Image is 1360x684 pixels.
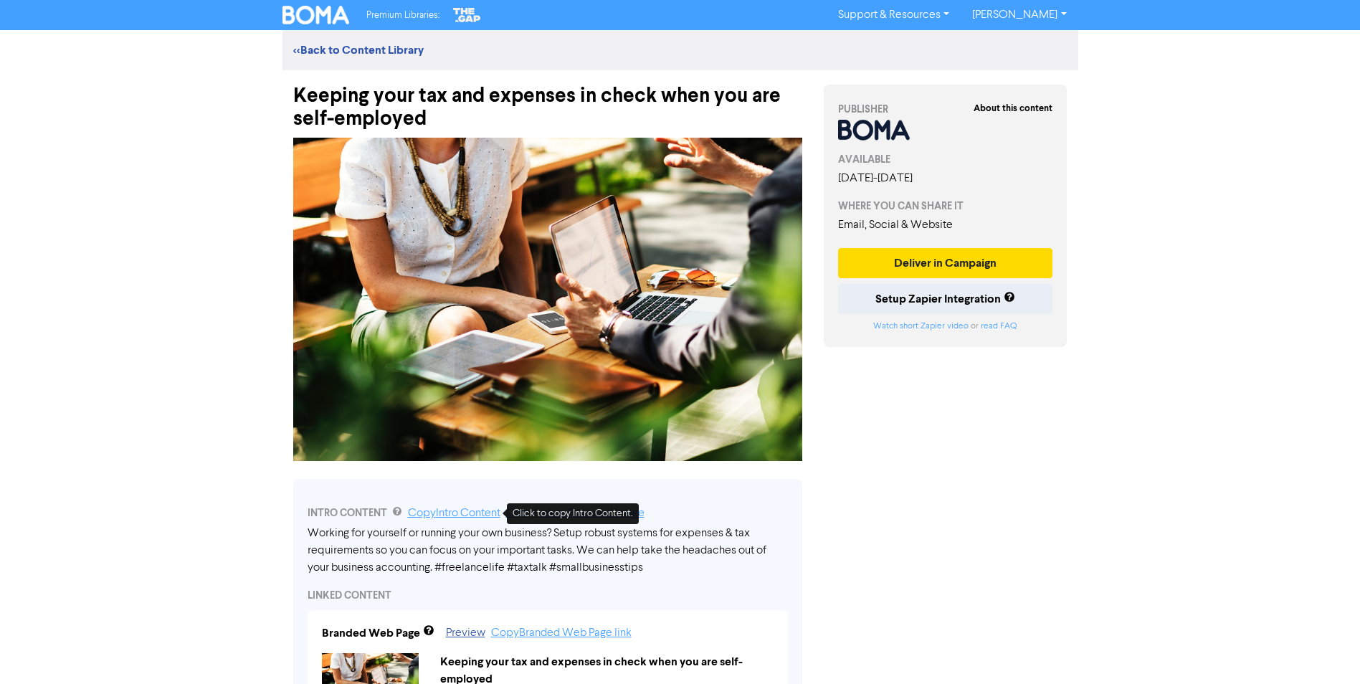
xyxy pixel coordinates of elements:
[322,624,420,642] div: Branded Web Page
[293,43,424,57] a: <<Back to Content Library
[507,503,639,524] div: Click to copy Intro Content.
[308,525,788,576] div: Working for yourself or running your own business? Setup robust systems for expenses & tax requir...
[974,103,1052,114] strong: About this content
[446,627,485,639] a: Preview
[838,217,1053,234] div: Email, Social & Website
[838,284,1053,314] button: Setup Zapier Integration
[838,152,1053,167] div: AVAILABLE
[282,6,350,24] img: BOMA Logo
[366,11,439,20] span: Premium Libraries:
[961,4,1078,27] a: [PERSON_NAME]
[838,199,1053,214] div: WHERE YOU CAN SHARE IT
[1288,615,1360,684] iframe: Chat Widget
[308,588,788,603] div: LINKED CONTENT
[491,627,632,639] a: Copy Branded Web Page link
[408,508,500,519] a: Copy Intro Content
[293,70,802,130] div: Keeping your tax and expenses in check when you are self-employed
[838,248,1053,278] button: Deliver in Campaign
[308,505,788,522] div: INTRO CONTENT
[838,320,1053,333] div: or
[981,322,1017,331] a: read FAQ
[873,322,969,331] a: Watch short Zapier video
[838,170,1053,187] div: [DATE] - [DATE]
[827,4,961,27] a: Support & Resources
[451,6,482,24] img: The Gap
[838,102,1053,117] div: PUBLISHER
